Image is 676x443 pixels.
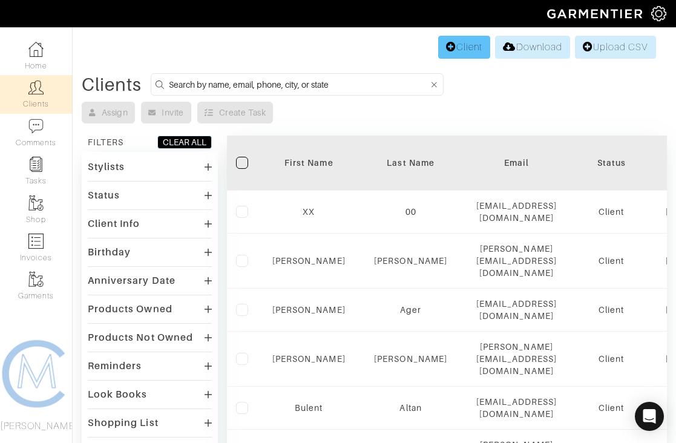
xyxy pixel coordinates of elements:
div: Client [575,304,648,316]
div: Email [476,157,557,169]
img: garments-icon-b7da505a4dc4fd61783c78ac3ca0ef83fa9d6f193b1c9dc38574b1d14d53ca28.png [28,195,44,211]
div: Client Info [88,218,140,230]
a: Altan [399,403,421,413]
img: garmentier-logo-header-white-b43fb05a5012e4ada735d5af1a66efaba907eab6374d6393d1fbf88cb4ef424d.png [541,3,651,24]
div: Open Intercom Messenger [635,402,664,431]
a: Bulent [295,403,323,413]
div: Clients [82,79,142,91]
div: Client [575,255,648,267]
input: Search by name, email, phone, city, or state [169,77,429,92]
div: Reminders [88,360,142,372]
a: [PERSON_NAME] [272,256,346,266]
a: Client [438,36,490,59]
div: Client [575,206,648,218]
div: Status [575,157,648,169]
div: Products Not Owned [88,332,193,344]
a: 00 [405,207,416,217]
div: Anniversary Date [88,275,176,287]
img: clients-icon-6bae9207a08558b7cb47a8932f037763ab4055f8c8b6bfacd5dc20c3e0201464.png [28,80,44,95]
th: Toggle SortBy [263,136,355,191]
div: [PERSON_NAME][EMAIL_ADDRESS][DOMAIN_NAME] [476,341,557,377]
div: Status [88,189,120,202]
a: Upload CSV [575,36,656,59]
a: [PERSON_NAME] [374,354,447,364]
a: [PERSON_NAME] [272,305,346,315]
div: Client [575,353,648,365]
div: Birthday [88,246,131,258]
a: [PERSON_NAME] [374,256,447,266]
div: [EMAIL_ADDRESS][DOMAIN_NAME] [476,200,557,224]
div: [EMAIL_ADDRESS][DOMAIN_NAME] [476,298,557,322]
div: [EMAIL_ADDRESS][DOMAIN_NAME] [476,396,557,420]
a: XX [303,207,315,217]
div: Products Owned [88,303,172,315]
div: FILTERS [88,136,123,148]
th: Toggle SortBy [566,136,657,191]
div: CLEAR ALL [163,136,206,148]
img: comment-icon-a0a6a9ef722e966f86d9cbdc48e553b5cf19dbc54f86b18d962a5391bc8f6eb6.png [28,119,44,134]
a: Ager [400,305,421,315]
th: Toggle SortBy [355,136,467,191]
img: dashboard-icon-dbcd8f5a0b271acd01030246c82b418ddd0df26cd7fceb0bd07c9910d44c42f6.png [28,42,44,57]
a: Download [495,36,569,59]
div: Last Name [364,157,458,169]
img: orders-icon-0abe47150d42831381b5fb84f609e132dff9fe21cb692f30cb5eec754e2cba89.png [28,234,44,249]
img: garments-icon-b7da505a4dc4fd61783c78ac3ca0ef83fa9d6f193b1c9dc38574b1d14d53ca28.png [28,272,44,287]
div: Stylists [88,161,125,173]
div: [PERSON_NAME][EMAIL_ADDRESS][DOMAIN_NAME] [476,243,557,279]
img: gear-icon-white-bd11855cb880d31180b6d7d6211b90ccbf57a29d726f0c71d8c61bd08dd39cc2.png [651,6,666,21]
div: Look Books [88,389,148,401]
div: Shopping List [88,417,159,429]
button: CLEAR ALL [157,136,212,149]
div: First Name [272,157,346,169]
div: Client [575,402,648,414]
img: reminder-icon-8004d30b9f0a5d33ae49ab947aed9ed385cf756f9e5892f1edd6e32f2345188e.png [28,157,44,172]
a: [PERSON_NAME] [272,354,346,364]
